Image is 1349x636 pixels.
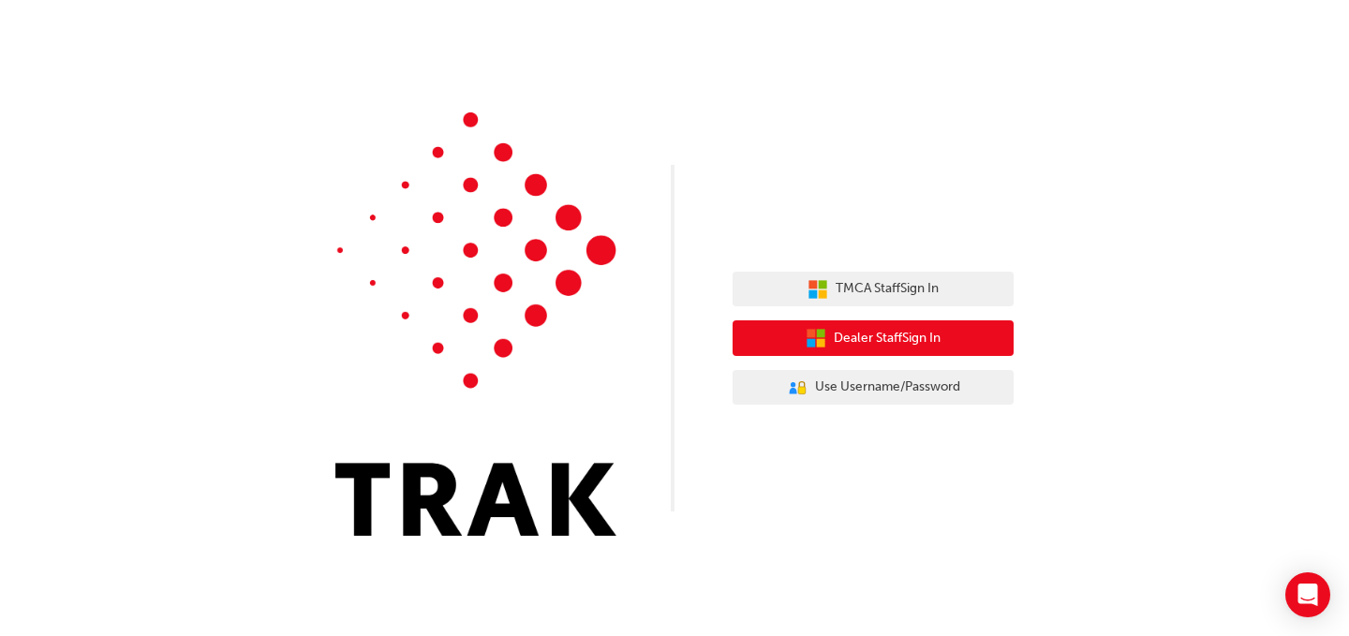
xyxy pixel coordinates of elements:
div: Open Intercom Messenger [1285,572,1330,617]
button: Dealer StaffSign In [733,320,1014,356]
span: Dealer Staff Sign In [834,328,941,349]
img: Trak [335,112,616,536]
button: TMCA StaffSign In [733,272,1014,307]
span: TMCA Staff Sign In [836,278,939,300]
button: Use Username/Password [733,370,1014,406]
span: Use Username/Password [815,377,960,398]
